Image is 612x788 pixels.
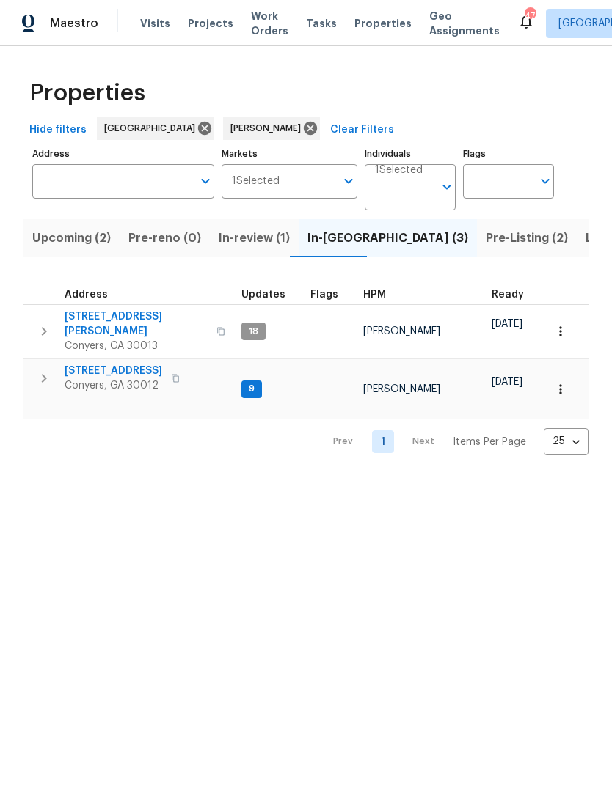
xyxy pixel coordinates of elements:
[338,171,359,191] button: Open
[463,150,554,158] label: Flags
[365,150,456,158] label: Individuals
[29,86,145,100] span: Properties
[535,171,555,191] button: Open
[32,228,111,248] span: Upcoming (2)
[330,121,394,139] span: Clear Filters
[223,117,320,140] div: [PERSON_NAME]
[230,121,307,136] span: [PERSON_NAME]
[243,383,261,395] span: 9
[65,290,108,300] span: Address
[188,16,233,31] span: Projects
[363,326,440,336] span: [PERSON_NAME]
[492,319,522,329] span: [DATE]
[222,150,358,158] label: Markets
[525,9,535,23] div: 47
[372,430,394,453] a: Goto page 1
[306,18,337,29] span: Tasks
[50,16,98,31] span: Maestro
[375,164,423,177] span: 1 Selected
[140,16,170,31] span: Visits
[354,16,412,31] span: Properties
[492,290,524,300] span: Ready
[310,290,338,300] span: Flags
[243,325,264,338] span: 18
[65,339,208,353] span: Conyers, GA 30013
[319,428,589,455] nav: Pagination Navigation
[486,228,568,248] span: Pre-Listing (2)
[363,384,440,394] span: [PERSON_NAME]
[363,290,386,300] span: HPM
[128,228,201,248] span: Pre-reno (0)
[251,9,288,38] span: Work Orders
[492,290,537,300] div: Earliest renovation start date (first business day after COE or Checkout)
[429,9,500,38] span: Geo Assignments
[219,228,290,248] span: In-review (1)
[29,121,87,139] span: Hide filters
[437,177,457,197] button: Open
[232,175,280,188] span: 1 Selected
[453,435,526,449] p: Items Per Page
[544,422,589,460] div: 25
[307,228,468,248] span: In-[GEOGRAPHIC_DATA] (3)
[241,290,285,300] span: Updates
[65,364,162,378] span: [STREET_ADDRESS]
[97,117,214,140] div: [GEOGRAPHIC_DATA]
[65,309,208,339] span: [STREET_ADDRESS][PERSON_NAME]
[492,377,522,387] span: [DATE]
[104,121,201,136] span: [GEOGRAPHIC_DATA]
[324,117,400,144] button: Clear Filters
[65,378,162,393] span: Conyers, GA 30012
[23,117,92,144] button: Hide filters
[32,150,214,158] label: Address
[195,171,216,191] button: Open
